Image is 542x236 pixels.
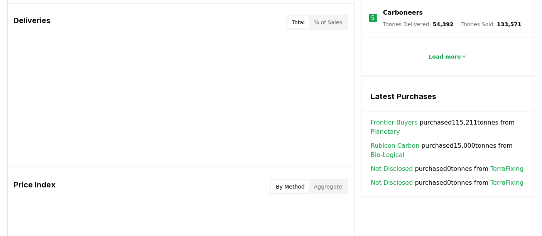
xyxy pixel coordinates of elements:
span: purchased 0 tonnes from [371,164,524,174]
button: Aggregate [309,180,347,193]
a: Bio-Logical [371,150,404,160]
span: 133,571 [497,21,522,27]
a: TerraFixing [490,178,523,187]
a: Not Disclosed [371,164,413,174]
p: Tonnes Sold : [461,20,522,28]
a: TerraFixing [490,164,523,174]
h3: Price Index [14,179,56,194]
span: purchased 15,000 tonnes from [371,141,525,160]
h3: Latest Purchases [371,91,525,102]
p: Tonnes Delivered : [383,20,454,28]
span: purchased 0 tonnes from [371,178,524,187]
button: By Method [271,180,309,193]
span: 54,392 [433,21,454,27]
p: Load more [429,53,461,61]
a: Carboneers [383,8,423,17]
span: purchased 115,211 tonnes from [371,118,525,137]
button: Total [287,16,309,29]
a: Rubicon Carbon [371,141,420,150]
p: 5 [371,13,375,23]
button: % of Sales [309,16,347,29]
h3: Deliveries [14,15,51,30]
button: Load more [422,49,473,64]
a: Planetary [371,127,400,137]
a: Not Disclosed [371,178,413,187]
a: Frontier Buyers [371,118,418,127]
